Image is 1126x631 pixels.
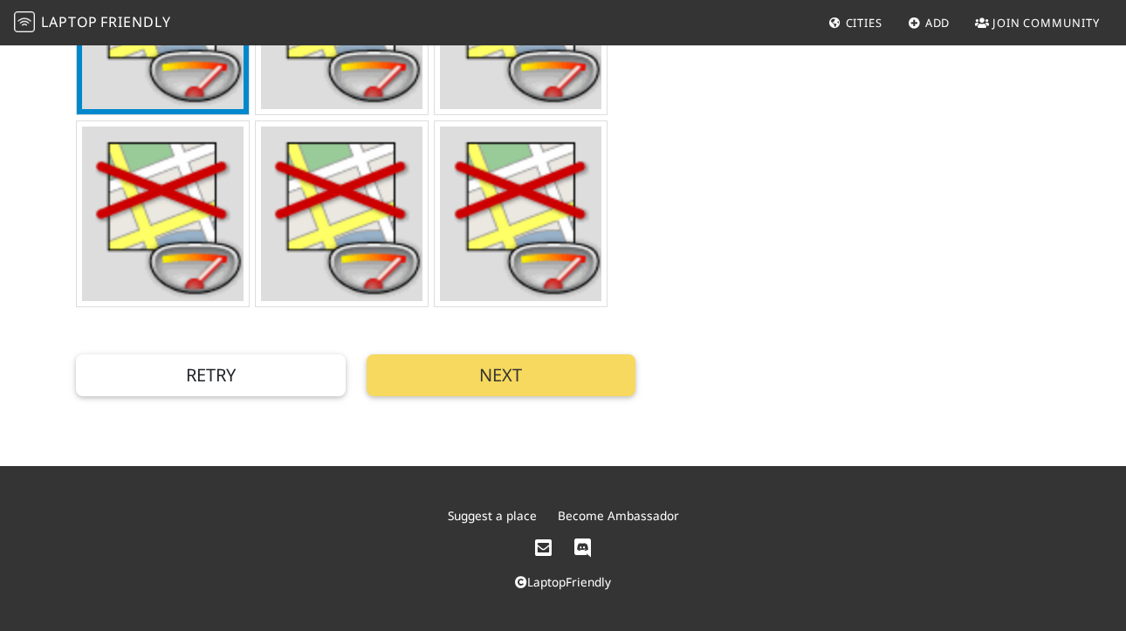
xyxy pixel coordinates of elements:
[367,354,636,396] button: Next
[992,15,1100,31] span: Join Community
[82,127,244,301] img: PhotoService.GetPhoto
[901,7,958,38] a: Add
[76,354,346,396] button: Retry
[821,7,889,38] a: Cities
[925,15,951,31] span: Add
[14,8,171,38] a: LaptopFriendly LaptopFriendly
[440,127,601,301] img: PhotoService.GetPhoto
[14,11,35,32] img: LaptopFriendly
[515,573,611,590] a: LaptopFriendly
[558,507,679,524] a: Become Ambassador
[448,507,537,524] a: Suggest a place
[261,127,422,301] img: PhotoService.GetPhoto
[846,15,882,31] span: Cities
[968,7,1107,38] a: Join Community
[100,12,170,31] span: Friendly
[41,12,98,31] span: Laptop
